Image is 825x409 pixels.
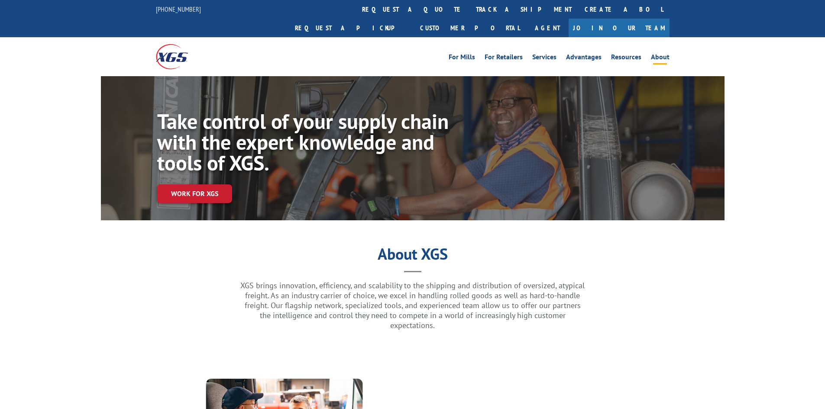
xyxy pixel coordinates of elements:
a: Agent [526,19,569,37]
a: Request a pickup [288,19,414,37]
a: For Mills [449,54,475,63]
a: Services [532,54,556,63]
a: Resources [611,54,641,63]
a: Join Our Team [569,19,670,37]
a: Advantages [566,54,602,63]
a: Customer Portal [414,19,526,37]
h1: Take control of your supply chain with the expert knowledge and tools of XGS. [157,111,451,177]
a: For Retailers [485,54,523,63]
h1: About XGS [101,248,725,264]
a: Work for XGS [157,184,232,203]
a: About [651,54,670,63]
a: [PHONE_NUMBER] [156,5,201,13]
p: XGS brings innovation, efficiency, and scalability to the shipping and distribution of oversized,... [239,280,586,330]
